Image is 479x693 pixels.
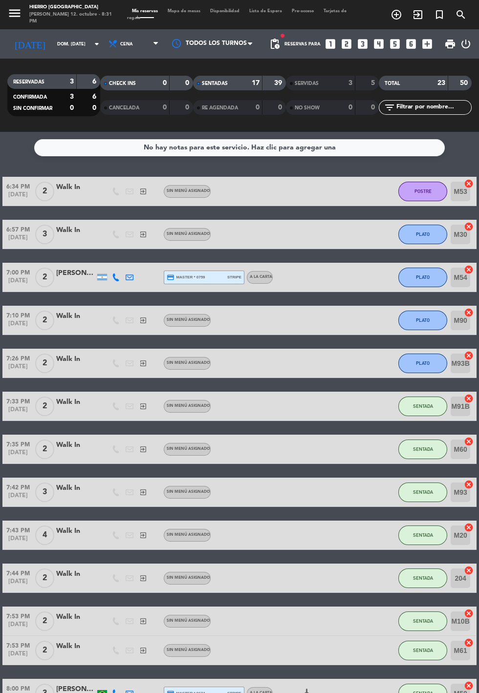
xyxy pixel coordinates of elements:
span: SENTADA [413,446,433,452]
span: Sin menú asignado [167,447,210,451]
span: [DATE] [2,234,34,246]
span: [DATE] [2,363,34,375]
div: LOG OUT [460,29,472,59]
span: Lista de Espera [244,9,287,13]
i: looks_two [340,38,353,50]
div: Walk In [56,611,95,623]
span: SENTADA [413,575,433,581]
span: 2 [35,311,54,330]
span: 7:42 PM [2,481,34,492]
i: looks_one [324,38,337,50]
span: [DATE] [2,277,34,289]
span: SENTADA [413,403,433,409]
span: SIN CONFIRMAR [13,106,52,111]
span: 4 [35,525,54,545]
div: Walk In [56,641,95,652]
div: Walk In [56,182,95,193]
div: No hay notas para este servicio. Haz clic para agregar una [144,142,336,153]
button: PLATO [398,311,447,330]
span: 2 [35,268,54,287]
div: Walk In [56,568,95,580]
span: [DATE] [2,578,34,589]
span: 6:34 PM [2,180,34,191]
i: search [455,9,467,21]
strong: 0 [348,104,352,111]
input: Filtrar por nombre... [395,102,471,113]
span: fiber_manual_record [280,33,285,39]
i: looks_4 [372,38,385,50]
i: cancel [464,222,474,231]
strong: 0 [163,80,167,86]
div: Walk In [56,483,95,494]
i: menu [7,6,22,21]
strong: 0 [256,104,260,111]
button: PLATO [398,268,447,287]
button: SENTADA [398,641,447,660]
i: exit_to_app [139,359,147,367]
span: Sin menú asignado [167,232,210,236]
span: [DATE] [2,320,34,332]
strong: 0 [70,105,74,111]
strong: 0 [185,104,191,111]
span: master * 0759 [167,273,205,281]
span: 7:53 PM [2,639,34,651]
span: Sin menú asignado [167,318,210,322]
span: CHECK INS [109,81,136,86]
i: exit_to_app [139,445,147,453]
span: Reservas para [284,42,321,47]
span: Disponibilidad [205,9,244,13]
i: exit_to_app [139,231,147,238]
i: arrow_drop_down [91,38,103,50]
span: Sin menú asignado [167,576,210,580]
i: cancel [464,609,474,618]
span: [DATE] [2,621,34,632]
i: cancel [464,351,474,360]
div: [PERSON_NAME] [56,268,95,279]
i: filter_list [384,102,395,113]
button: SENTADA [398,397,447,416]
span: 2 [35,440,54,459]
span: [DATE] [2,651,34,662]
i: [DATE] [7,34,52,54]
span: RE AGENDADA [202,105,238,110]
button: SENTADA [398,611,447,631]
span: 2 [35,182,54,201]
i: cancel [464,308,474,317]
i: cancel [464,394,474,403]
span: SENTADA [413,648,433,653]
div: Walk In [56,311,95,322]
span: 2 [35,641,54,660]
span: PLATO [416,231,430,237]
i: exit_to_app [139,574,147,582]
span: Sin menú asignado [167,361,210,365]
span: 7:26 PM [2,352,34,363]
span: [DATE] [2,492,34,504]
span: 7:35 PM [2,438,34,449]
span: Mapa de mesas [163,9,205,13]
span: NO SHOW [295,105,320,110]
span: 7:53 PM [2,610,34,621]
span: Cena [120,42,133,47]
span: [DATE] [2,449,34,461]
strong: 0 [185,80,191,86]
i: cancel [464,437,474,446]
span: 7:00 PM [2,266,34,277]
div: Walk In [56,354,95,365]
i: cancel [464,523,474,532]
button: SENTADA [398,525,447,545]
span: SENTADA [413,618,433,624]
i: looks_6 [405,38,417,50]
i: cancel [464,566,474,575]
span: 6:57 PM [2,223,34,234]
div: [PERSON_NAME] 12. octubre - 8:31 PM [29,11,112,25]
strong: 0 [92,105,98,111]
span: A la carta [250,275,272,279]
strong: 0 [371,104,377,111]
span: [DATE] [2,535,34,546]
span: 7:33 PM [2,395,34,406]
i: exit_to_app [139,488,147,496]
i: exit_to_app [139,316,147,324]
span: 2 [35,568,54,588]
button: SENTADA [398,568,447,588]
span: SENTADA [413,489,433,495]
